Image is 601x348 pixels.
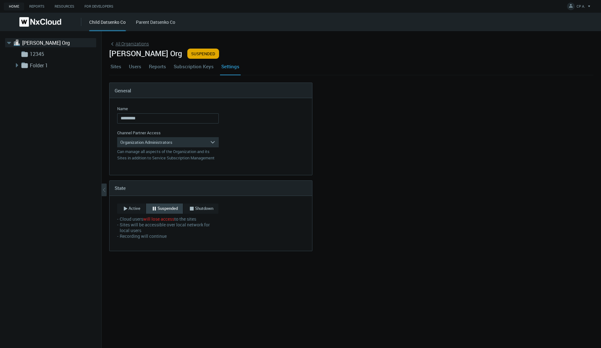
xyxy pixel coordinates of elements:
a: Parent Datsenko Co [136,19,175,25]
h4: General [115,88,307,93]
h2: [PERSON_NAME] Org [109,49,593,58]
span: Active [129,205,140,212]
a: SUSPENDED [187,49,219,59]
a: Folder 1 [30,62,93,69]
nx-control-message: Can manage all aspects of the Organization and its Sites in addition to Service Subscription Mana... [117,149,215,161]
a: Settings [220,58,241,75]
div: Organization Administrators [117,137,210,147]
label: Name [117,106,128,112]
a: Home [4,3,24,10]
a: Users [128,58,143,75]
li: Sites will be accessible over local network for local users [118,222,219,233]
a: Subscription Keys [172,58,215,75]
a: 12345 [30,50,93,58]
a: Sites [109,58,123,75]
a: [PERSON_NAME] Org [22,39,86,47]
button: Active [117,204,145,214]
span: to the sites [174,216,196,222]
a: Reports [24,3,50,10]
span: Suspended [157,205,178,212]
h4: State [115,185,307,191]
label: Channel Partner Access [117,130,161,136]
button: Shutdown [184,204,218,214]
a: All Organizations [109,40,149,47]
button: Suspended [146,204,183,214]
a: For Developers [79,3,118,10]
img: Nx Cloud logo [19,17,61,27]
span: CP A. [577,4,585,11]
span: All Organizations [116,40,149,47]
li: Recording will continue [118,233,219,239]
span: Shutdown [195,205,213,212]
span: Cloud users [120,216,143,222]
a: Resources [50,3,79,10]
div: Child Datsenko Co [89,19,126,31]
a: Reports [148,58,167,75]
span: will lose access [143,216,174,222]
